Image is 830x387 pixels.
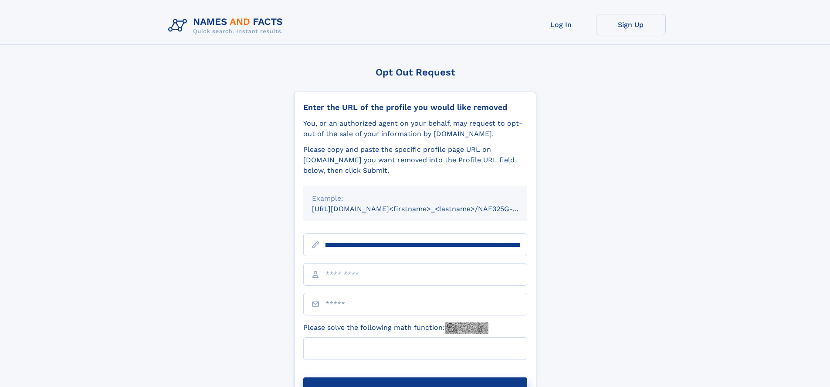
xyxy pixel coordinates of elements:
[303,322,488,334] label: Please solve the following math function:
[303,118,527,139] div: You, or an authorized agent on your behalf, may request to opt-out of the sale of your informatio...
[294,67,536,78] div: Opt Out Request
[526,14,596,35] a: Log In
[312,205,544,213] small: [URL][DOMAIN_NAME]<firstname>_<lastname>/NAF325G-xxxxxxxx
[596,14,666,35] a: Sign Up
[312,193,518,204] div: Example:
[165,14,290,38] img: Logo Names and Facts
[303,144,527,176] div: Please copy and paste the specific profile page URL on [DOMAIN_NAME] you want removed into the Pr...
[303,103,527,112] div: Enter the URL of the profile you would like removed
